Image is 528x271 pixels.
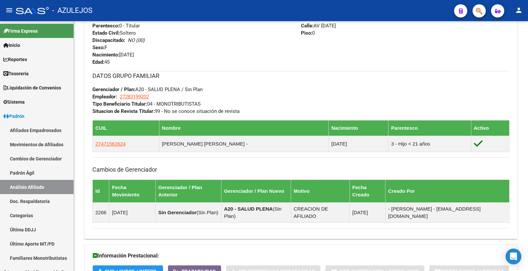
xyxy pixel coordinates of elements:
[349,202,385,222] td: [DATE]
[92,30,120,36] strong: Estado Civil:
[92,52,134,58] span: [DATE]
[221,202,291,222] td: ( )
[93,180,109,202] th: Id
[3,70,29,77] span: Tesorería
[385,202,510,222] td: - [PERSON_NAME] - [EMAIL_ADDRESS][DOMAIN_NAME]
[3,27,38,35] span: Firma Express
[159,136,328,152] td: [PERSON_NAME] [PERSON_NAME] -
[92,16,170,21] span: [GEOGRAPHIC_DATA]
[92,71,510,81] h3: DATOS GRUPO FAMILIAR
[92,59,110,65] span: 45
[92,45,107,51] span: F
[128,37,145,43] i: NO (00)
[92,37,125,43] strong: Discapacitado:
[92,94,117,100] strong: Empleador:
[92,23,140,29] span: 0 - Titular
[506,249,521,264] div: Open Intercom Messenger
[159,120,328,136] th: Nombre
[155,180,221,202] th: Gerenciador / Plan Anterior
[515,6,523,14] mat-icon: person
[291,202,349,222] td: CREACION DE AFILIADO
[385,180,510,202] th: Creado Por
[92,59,104,65] strong: Edad:
[92,101,201,107] span: 04 - MONOTRIBUTISTAS
[92,86,203,92] span: A20 - SALUD PLENA / Sin Plan
[155,202,221,222] td: ( )
[301,30,312,36] strong: Piso:
[301,16,344,21] span: 1849
[158,210,197,215] strong: Sin Gerenciador
[301,23,313,29] strong: Calle:
[471,120,510,136] th: Activo
[92,165,510,174] h3: Cambios de Gerenciador
[301,16,333,21] strong: Código Postal:
[3,113,24,120] span: Padrón
[349,180,385,202] th: Fecha Creado
[224,206,281,219] span: Sin Plan
[52,3,92,18] span: - AZULEJOS
[92,30,136,36] span: Soltero
[92,108,155,114] strong: Situacion de Revista Titular:
[95,141,126,147] span: 27471562624
[3,98,25,106] span: Sistema
[92,16,122,21] strong: Nacionalidad:
[92,45,105,51] strong: Sexo:
[3,84,61,91] span: Liquidación de Convenios
[301,23,336,29] span: AV [DATE]
[3,56,27,63] span: Reportes
[92,108,240,114] span: 99 - No se conoce situación de revista
[120,94,149,100] span: 27283199202
[3,42,20,49] span: Inicio
[224,206,273,212] strong: A20 - SALUD PLENA
[109,180,155,202] th: Fecha Movimiento
[93,202,109,222] td: 2266
[198,210,217,215] span: Sin Plan
[93,120,159,136] th: CUIL
[388,136,471,152] td: 3 - Hijo < 21 años
[328,136,388,152] td: [DATE]
[5,6,13,14] mat-icon: menu
[388,120,471,136] th: Parentesco
[109,202,155,222] td: [DATE]
[92,101,147,107] strong: Tipo Beneficiario Titular:
[92,52,119,58] strong: Nacimiento:
[291,180,349,202] th: Motivo
[328,120,388,136] th: Nacimiento
[92,23,119,29] strong: Parentesco:
[221,180,291,202] th: Gerenciador / Plan Nuevo
[92,86,135,92] strong: Gerenciador / Plan:
[93,251,509,260] h3: Información Prestacional:
[301,30,315,36] span: 0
